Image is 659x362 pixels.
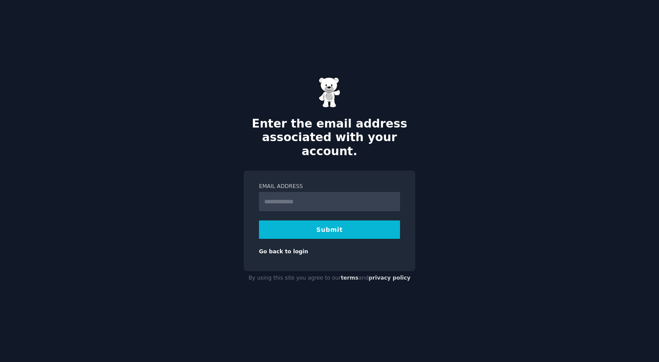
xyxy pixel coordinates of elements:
[259,183,400,191] label: Email Address
[319,77,340,108] img: Gummy Bear
[259,220,400,239] button: Submit
[259,248,308,255] a: Go back to login
[244,271,415,285] div: By using this site you agree to our and
[368,275,411,281] a: privacy policy
[244,117,415,159] h2: Enter the email address associated with your account.
[341,275,358,281] a: terms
